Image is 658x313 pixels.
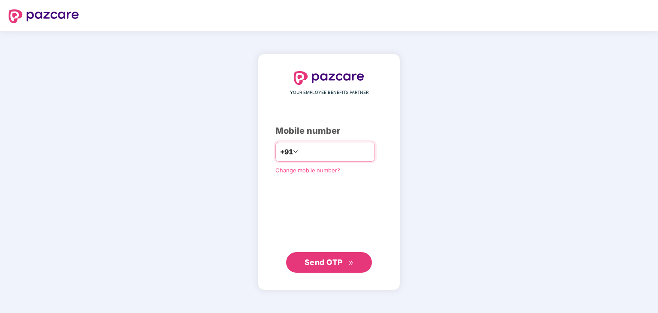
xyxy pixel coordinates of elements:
[294,71,364,85] img: logo
[293,149,298,154] span: down
[280,147,293,157] span: +91
[290,89,368,96] span: YOUR EMPLOYEE BENEFITS PARTNER
[275,167,340,174] a: Change mobile number?
[9,9,79,23] img: logo
[348,260,354,266] span: double-right
[305,258,343,267] span: Send OTP
[275,124,383,138] div: Mobile number
[286,252,372,273] button: Send OTPdouble-right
